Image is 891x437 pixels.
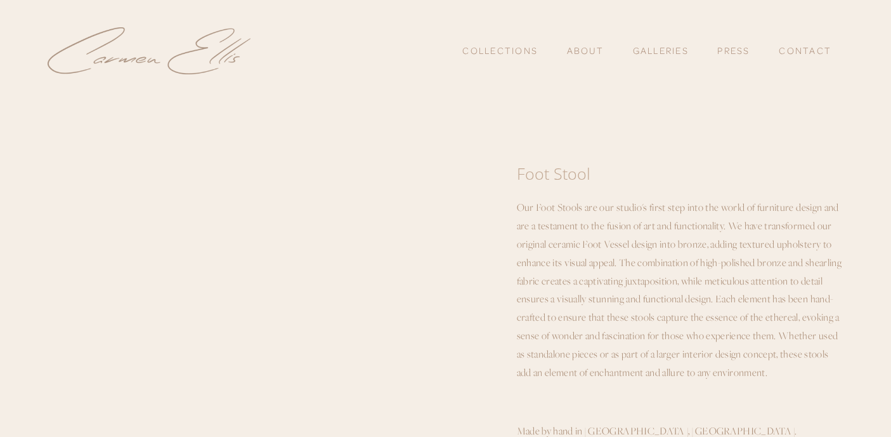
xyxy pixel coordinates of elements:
a: Collections [462,40,538,62]
h1: Foot Stool [517,164,843,183]
img: Carmen Ellis Studio [48,27,250,75]
a: Contact [779,40,831,62]
a: Press [717,40,750,62]
a: Galleries [633,44,689,56]
a: About [567,44,604,56]
p: ​Our Foot Stools are our studio's first step into the world of furniture design and are a testame... [517,199,843,382]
